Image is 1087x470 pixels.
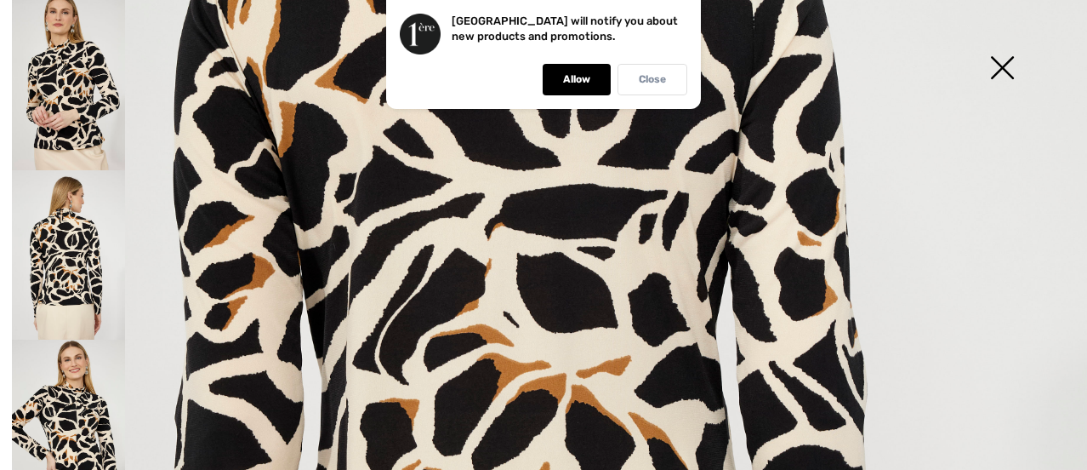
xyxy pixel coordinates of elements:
p: [GEOGRAPHIC_DATA] will notify you about new products and promotions. [452,14,678,43]
p: Allow [563,73,590,86]
span: Chat [37,12,72,27]
img: X [959,26,1044,113]
p: Close [639,73,666,86]
img: Animal-Print Pullover Style 253141. 2 [12,170,125,341]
